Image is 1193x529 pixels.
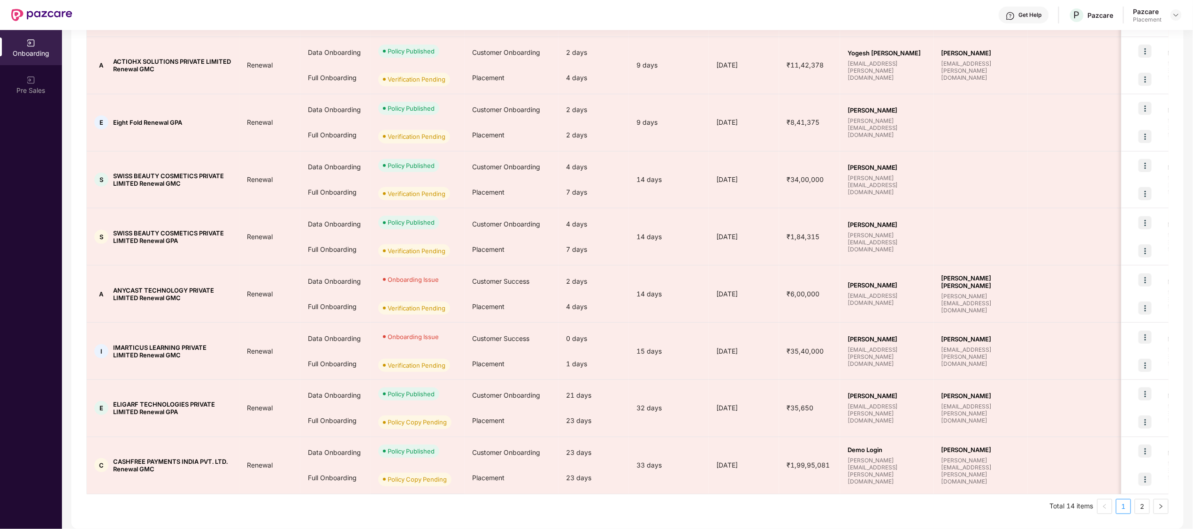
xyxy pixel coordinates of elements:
[388,475,447,484] div: Policy Copy Pending
[472,106,540,113] span: Customer Onboarding
[1139,73,1152,86] img: icon
[388,275,439,284] div: Onboarding Issue
[113,229,232,244] span: SWISS BEAUTY COSMETICS PRIVATE LIMITED Renewal GPA
[1102,504,1108,509] span: left
[388,303,445,313] div: Verification Pending
[558,40,629,65] div: 2 days
[1139,244,1152,257] img: icon
[558,269,629,294] div: 2 days
[388,332,439,341] div: Onboarding Issue
[1088,11,1114,20] div: Pazcare
[779,175,831,183] span: ₹34,00,000
[472,302,505,310] span: Placement
[94,401,108,415] div: E
[472,391,540,399] span: Customer Onboarding
[239,461,280,469] span: Renewal
[1135,499,1149,514] a: 2
[388,46,435,56] div: Policy Published
[239,61,280,69] span: Renewal
[941,392,1020,400] span: [PERSON_NAME]
[388,75,445,84] div: Verification Pending
[113,172,232,187] span: SWISS BEAUTY COSMETICS PRIVATE LIMITED Renewal GMC
[300,326,371,351] div: Data Onboarding
[1139,130,1152,143] img: icon
[629,117,709,128] div: 9 days
[300,351,371,377] div: Full Onboarding
[1074,9,1080,21] span: P
[779,61,831,69] span: ₹11,42,378
[388,389,435,399] div: Policy Published
[848,174,926,196] span: [PERSON_NAME][EMAIL_ADDRESS][DOMAIN_NAME]
[94,344,108,358] div: I
[558,440,629,465] div: 23 days
[941,346,1020,367] span: [EMAIL_ADDRESS][PERSON_NAME][DOMAIN_NAME]
[848,232,926,253] span: [PERSON_NAME][EMAIL_ADDRESS][DOMAIN_NAME]
[1139,302,1152,315] img: icon
[472,188,505,196] span: Placement
[94,173,108,187] div: S
[472,448,540,456] span: Customer Onboarding
[1139,273,1152,287] img: icon
[709,403,779,413] div: [DATE]
[1133,7,1162,16] div: Pazcare
[472,245,505,253] span: Placement
[26,38,36,48] img: svg+xml;base64,PHN2ZyB3aWR0aD0iMjAiIGhlaWdodD0iMjAiIHZpZXdCb3g9IjAgMCAyMCAyMCIgZmlsbD0ibm9uZSIgeG...
[779,233,827,241] span: ₹1,84,315
[300,180,371,205] div: Full Onboarding
[26,76,36,85] img: svg+xml;base64,PHN2ZyB3aWR0aD0iMjAiIGhlaWdodD0iMjAiIHZpZXdCb3g9IjAgMCAyMCAyMCIgZmlsbD0ibm9uZSIgeG...
[1139,102,1152,115] img: icon
[472,360,505,368] span: Placement
[94,287,108,301] div: A
[388,132,445,141] div: Verification Pending
[779,118,827,126] span: ₹8,41,375
[388,361,445,370] div: Verification Pending
[779,347,831,355] span: ₹35,40,000
[709,117,779,128] div: [DATE]
[558,212,629,237] div: 4 days
[300,237,371,262] div: Full Onboarding
[709,346,779,356] div: [DATE]
[1139,387,1152,401] img: icon
[472,74,505,82] span: Placement
[1154,499,1169,514] li: Next Page
[558,408,629,433] div: 23 days
[941,274,1020,289] span: [PERSON_NAME] [PERSON_NAME]
[1006,11,1015,21] img: svg+xml;base64,PHN2ZyBpZD0iSGVscC0zMngzMiIgeG1sbnM9Imh0dHA6Ly93d3cudzMub3JnLzIwMDAvc3ZnIiB3aWR0aD...
[11,9,72,21] img: New Pazcare Logo
[1097,499,1112,514] button: left
[472,131,505,139] span: Placement
[558,351,629,377] div: 1 days
[1050,499,1094,514] li: Total 14 items
[388,417,447,427] div: Policy Copy Pending
[113,458,232,473] span: CASHFREE PAYMENTS INDIA PVT. LTD. Renewal GMC
[300,383,371,408] div: Data Onboarding
[848,392,926,400] span: [PERSON_NAME]
[300,294,371,319] div: Full Onboarding
[388,246,445,256] div: Verification Pending
[848,49,926,57] span: Yogesh [PERSON_NAME]
[1139,216,1152,229] img: icon
[941,403,1020,424] span: [EMAIL_ADDRESS][PERSON_NAME][DOMAIN_NAME]
[558,383,629,408] div: 21 days
[941,49,1020,57] span: [PERSON_NAME]
[300,122,371,148] div: Full Onboarding
[239,175,280,183] span: Renewal
[239,233,280,241] span: Renewal
[113,58,232,73] span: ACTIOHX SOLUTIONS PRIVATE LIMITED Renewal GMC
[941,446,1020,453] span: [PERSON_NAME]
[94,58,108,72] div: A
[94,115,108,129] div: E
[1172,11,1180,19] img: svg+xml;base64,PHN2ZyBpZD0iRHJvcGRvd24tMzJ4MzIiIHhtbG5zPSJodHRwOi8vd3d3LnczLm9yZy8yMDAwL3N2ZyIgd2...
[848,335,926,343] span: [PERSON_NAME]
[1097,499,1112,514] li: Previous Page
[779,290,827,298] span: ₹6,00,000
[1133,16,1162,23] div: Placement
[1139,445,1152,458] img: icon
[239,118,280,126] span: Renewal
[113,287,232,302] span: ANYCAST TECHNOLOGY PRIVATE LIMITED Renewal GMC
[472,48,540,56] span: Customer Onboarding
[300,40,371,65] div: Data Onboarding
[941,335,1020,343] span: [PERSON_NAME]
[388,104,435,113] div: Policy Published
[388,189,445,198] div: Verification Pending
